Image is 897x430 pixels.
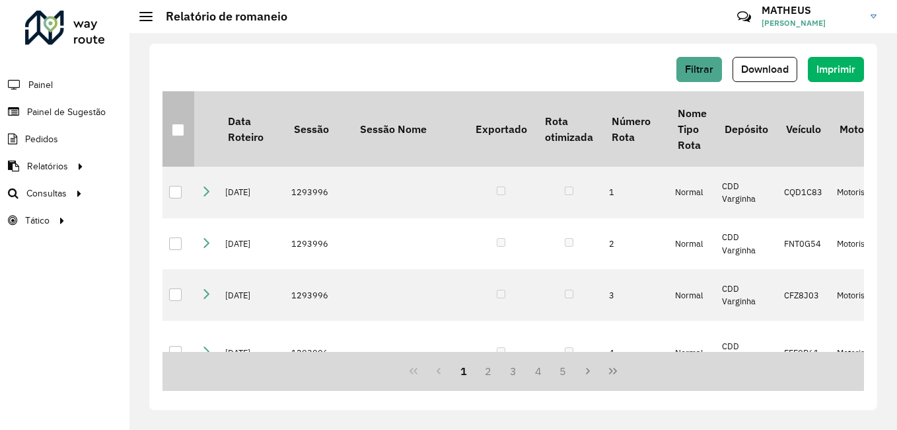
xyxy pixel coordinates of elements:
[602,91,668,167] th: Número Rota
[668,167,715,218] td: Normal
[777,167,830,218] td: CQD1C83
[668,218,715,270] td: Normal
[602,269,668,321] td: 3
[285,91,351,167] th: Sessão
[28,78,53,92] span: Painel
[602,167,668,218] td: 1
[219,91,285,167] th: Data Roteiro
[476,359,501,384] button: 2
[526,359,551,384] button: 4
[219,167,285,218] td: [DATE]
[777,91,830,167] th: Veículo
[25,214,50,228] span: Tático
[715,91,777,167] th: Depósito
[715,269,777,321] td: CDD Varginha
[777,218,830,270] td: FNT0G54
[501,359,526,384] button: 3
[676,57,722,82] button: Filtrar
[351,91,466,167] th: Sessão Nome
[668,269,715,321] td: Normal
[219,218,285,270] td: [DATE]
[777,321,830,385] td: EFE9B61
[451,359,476,384] button: 1
[777,269,830,321] td: CFZ8J03
[741,64,789,75] span: Download
[285,321,351,385] td: 1293996
[285,269,351,321] td: 1293996
[668,91,715,167] th: Nome Tipo Rota
[685,64,713,75] span: Filtrar
[575,359,600,384] button: Next Page
[602,321,668,385] td: 4
[219,269,285,321] td: [DATE]
[600,359,626,384] button: Last Page
[602,218,668,270] td: 2
[733,57,797,82] button: Download
[219,321,285,385] td: [DATE]
[536,91,602,167] th: Rota otimizada
[27,159,68,173] span: Relatórios
[285,218,351,270] td: 1293996
[668,321,715,385] td: Normal
[762,17,861,29] span: [PERSON_NAME]
[25,132,58,146] span: Pedidos
[762,4,861,17] h3: MATHEUS
[551,359,576,384] button: 5
[26,187,67,200] span: Consultas
[808,57,864,82] button: Imprimir
[466,91,536,167] th: Exportado
[715,167,777,218] td: CDD Varginha
[715,218,777,270] td: CDD Varginha
[730,3,758,31] a: Contato Rápido
[816,64,855,75] span: Imprimir
[285,167,351,218] td: 1293996
[27,105,106,119] span: Painel de Sugestão
[715,321,777,385] td: CDD Varginha
[153,9,287,24] h2: Relatório de romaneio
